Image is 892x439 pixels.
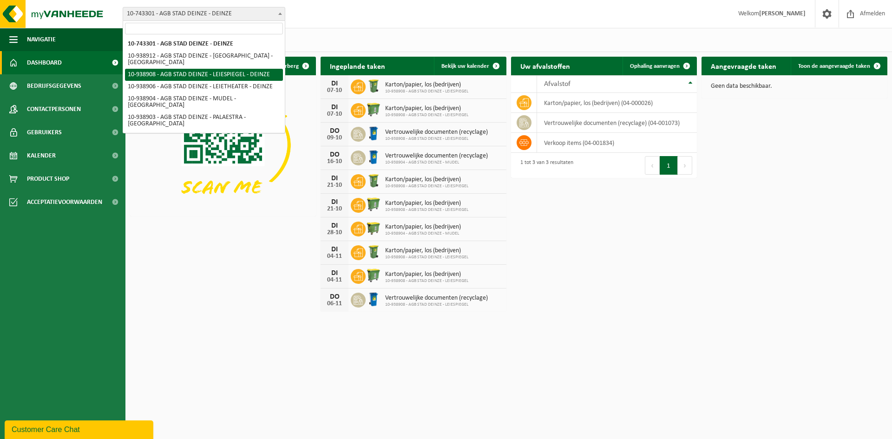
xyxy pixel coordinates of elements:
[385,176,468,183] span: Karton/papier, los (bedrijven)
[366,220,381,236] img: WB-1100-HPE-GN-50
[325,127,344,135] div: DO
[325,246,344,253] div: DI
[366,268,381,283] img: WB-0770-HPE-GN-51
[711,83,878,90] p: Geen data beschikbaar.
[678,156,692,175] button: Next
[325,151,344,158] div: DO
[325,229,344,236] div: 28-10
[325,182,344,189] div: 21-10
[125,111,283,130] li: 10-938903 - AGB STAD DEINZE - PALAESTRA - [GEOGRAPHIC_DATA]
[385,81,468,89] span: Karton/papier, los (bedrijven)
[5,419,155,439] iframe: chat widget
[385,295,488,302] span: Vertrouwelijke documenten (recyclage)
[27,51,62,74] span: Dashboard
[123,7,285,21] span: 10-743301 - AGB STAD DEINZE - DEINZE
[537,93,697,113] td: karton/papier, los (bedrijven) (04-000026)
[385,271,468,278] span: Karton/papier, los (bedrijven)
[798,63,870,69] span: Toon de aangevraagde taken
[27,190,102,214] span: Acceptatievoorwaarden
[27,144,56,167] span: Kalender
[385,207,468,213] span: 10-938908 - AGB STAD DEINZE - LEIESPIEGEL
[27,98,81,121] span: Contactpersonen
[325,198,344,206] div: DI
[325,104,344,111] div: DI
[366,78,381,94] img: WB-0240-HPE-GN-51
[630,63,680,69] span: Ophaling aanvragen
[325,269,344,277] div: DI
[278,63,299,69] span: Verberg
[385,105,468,112] span: Karton/papier, los (bedrijven)
[385,231,461,236] span: 10-938904 - AGB STAD DEINZE - MUDEL
[125,81,283,93] li: 10-938906 - AGB STAD DEINZE - LEIETHEATER - DEINZE
[385,223,461,231] span: Karton/papier, los (bedrijven)
[623,57,696,75] a: Ophaling aanvragen
[125,93,283,111] li: 10-938904 - AGB STAD DEINZE - MUDEL - [GEOGRAPHIC_DATA]
[645,156,660,175] button: Previous
[27,28,56,51] span: Navigatie
[385,278,468,284] span: 10-938908 - AGB STAD DEINZE - LEIESPIEGEL
[385,302,488,308] span: 10-938908 - AGB STAD DEINZE - LEIESPIEGEL
[325,80,344,87] div: DI
[385,247,468,255] span: Karton/papier, los (bedrijven)
[325,222,344,229] div: DI
[385,255,468,260] span: 10-938908 - AGB STAD DEINZE - LEIESPIEGEL
[125,130,283,142] li: 10-938828 - STAD DEINZE-RAC - DEINZE
[385,89,468,94] span: 10-938908 - AGB STAD DEINZE - LEIESPIEGEL
[366,125,381,141] img: WB-0240-HPE-BE-09
[366,197,381,212] img: WB-0770-HPE-GN-51
[441,63,489,69] span: Bekijk uw kalender
[702,57,786,75] h2: Aangevraagde taken
[27,121,62,144] span: Gebruikers
[123,7,285,20] span: 10-743301 - AGB STAD DEINZE - DEINZE
[516,155,573,176] div: 1 tot 3 van 3 resultaten
[385,136,488,142] span: 10-938908 - AGB STAD DEINZE - LEIESPIEGEL
[385,200,468,207] span: Karton/papier, los (bedrijven)
[366,102,381,118] img: WB-0770-HPE-GN-51
[325,301,344,307] div: 06-11
[125,50,283,69] li: 10-938912 - AGB STAD DEINZE - [GEOGRAPHIC_DATA] - [GEOGRAPHIC_DATA]
[385,129,488,136] span: Vertrouwelijke documenten (recyclage)
[125,69,283,81] li: 10-938908 - AGB STAD DEINZE - LEIESPIEGEL - DEINZE
[325,175,344,182] div: DI
[366,244,381,260] img: WB-0240-HPE-GN-51
[325,111,344,118] div: 07-10
[321,57,394,75] h2: Ingeplande taken
[366,291,381,307] img: WB-0240-HPE-BE-09
[325,158,344,165] div: 16-10
[660,156,678,175] button: 1
[325,206,344,212] div: 21-10
[325,277,344,283] div: 04-11
[27,74,81,98] span: Bedrijfsgegevens
[537,133,697,153] td: verkoop items (04-001834)
[27,167,69,190] span: Product Shop
[130,75,316,215] img: Download de VHEPlus App
[271,57,315,75] button: Verberg
[385,152,488,160] span: Vertrouwelijke documenten (recyclage)
[325,87,344,94] div: 07-10
[537,113,697,133] td: vertrouwelijke documenten (recyclage) (04-001073)
[366,149,381,165] img: WB-0240-HPE-BE-09
[759,10,806,17] strong: [PERSON_NAME]
[434,57,505,75] a: Bekijk uw kalender
[125,38,283,50] li: 10-743301 - AGB STAD DEINZE - DEINZE
[385,112,468,118] span: 10-938908 - AGB STAD DEINZE - LEIESPIEGEL
[325,253,344,260] div: 04-11
[385,183,468,189] span: 10-938908 - AGB STAD DEINZE - LEIESPIEGEL
[385,160,488,165] span: 10-938904 - AGB STAD DEINZE - MUDEL
[325,293,344,301] div: DO
[366,173,381,189] img: WB-0240-HPE-GN-51
[544,80,571,88] span: Afvalstof
[791,57,886,75] a: Toon de aangevraagde taken
[511,57,579,75] h2: Uw afvalstoffen
[325,135,344,141] div: 09-10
